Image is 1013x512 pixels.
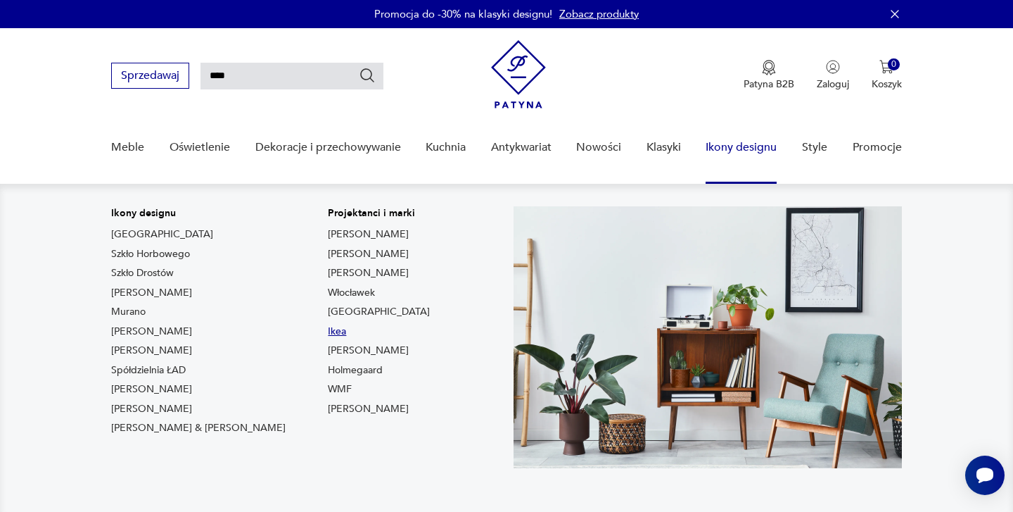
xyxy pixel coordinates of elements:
img: Ikona koszyka [879,60,893,74]
a: Szkło Drostów [111,266,174,280]
a: [GEOGRAPHIC_DATA] [328,305,430,319]
img: Meble [514,206,902,468]
button: Szukaj [359,67,376,84]
a: [PERSON_NAME] [328,344,409,358]
div: 0 [888,58,900,70]
a: Klasyki [646,120,681,175]
p: Promocja do -30% na klasyki designu! [374,7,552,21]
a: Nowości [576,120,621,175]
img: Patyna - sklep z meblami i dekoracjami vintage [491,40,546,108]
a: Sprzedawaj [111,72,189,82]
a: [PERSON_NAME] [328,266,409,280]
img: Ikona medalu [762,60,776,75]
button: Sprzedawaj [111,63,189,89]
p: Zaloguj [817,77,849,91]
a: [PERSON_NAME] [328,402,409,416]
a: Ikony designu [706,120,777,175]
a: [PERSON_NAME] [328,227,409,242]
a: Ikea [328,325,346,339]
button: 0Koszyk [872,60,902,91]
a: [PERSON_NAME] [111,402,192,416]
button: Zaloguj [817,60,849,91]
img: Ikonka użytkownika [826,60,840,74]
a: [PERSON_NAME] [111,325,192,339]
iframe: Smartsupp widget button [965,456,1005,495]
a: Oświetlenie [170,120,230,175]
a: Meble [111,120,144,175]
a: Murano [111,305,146,319]
a: Spółdzielnia ŁAD [111,363,186,377]
p: Koszyk [872,77,902,91]
a: [PERSON_NAME] [328,247,409,261]
a: Antykwariat [491,120,552,175]
a: Promocje [853,120,902,175]
a: WMF [328,382,352,397]
a: [GEOGRAPHIC_DATA] [111,227,213,242]
a: [PERSON_NAME] [111,382,192,397]
a: [PERSON_NAME] & [PERSON_NAME] [111,421,286,435]
a: [PERSON_NAME] [111,286,192,300]
button: Patyna B2B [744,60,794,91]
p: Projektanci i marki [328,206,430,220]
a: Ikona medaluPatyna B2B [744,60,794,91]
a: [PERSON_NAME] [111,344,192,358]
a: Włocławek [328,286,375,300]
a: Style [802,120,827,175]
a: Dekoracje i przechowywanie [255,120,401,175]
p: Ikony designu [111,206,286,220]
a: Szkło Horbowego [111,247,190,261]
a: Zobacz produkty [559,7,639,21]
a: Kuchnia [426,120,466,175]
a: Holmegaard [328,363,383,377]
p: Patyna B2B [744,77,794,91]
